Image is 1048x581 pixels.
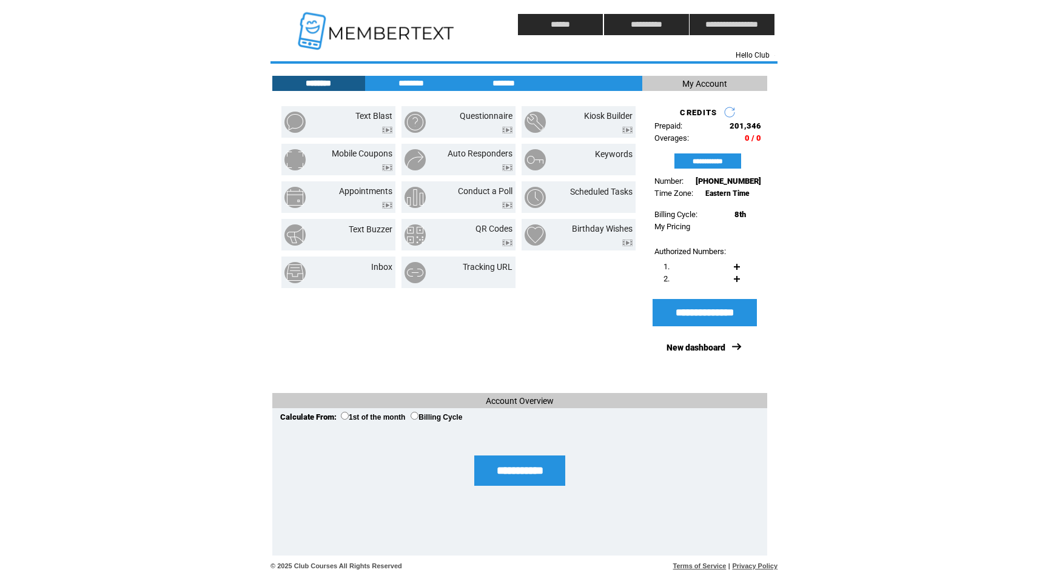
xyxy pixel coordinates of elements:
[525,149,546,170] img: keywords.png
[622,127,633,133] img: video.png
[332,149,392,158] a: Mobile Coupons
[736,51,770,59] span: Hello Club
[667,343,725,352] a: New dashboard
[654,189,693,198] span: Time Zone:
[502,240,512,246] img: video.png
[525,187,546,208] img: scheduled-tasks.png
[730,121,761,130] span: 201,346
[732,562,778,569] a: Privacy Policy
[570,187,633,196] a: Scheduled Tasks
[448,149,512,158] a: Auto Responders
[502,127,512,133] img: video.png
[680,108,717,117] span: CREDITS
[572,224,633,233] a: Birthday Wishes
[486,396,554,406] span: Account Overview
[584,111,633,121] a: Kiosk Builder
[339,186,392,196] a: Appointments
[663,262,670,271] span: 1.
[371,262,392,272] a: Inbox
[341,412,349,420] input: 1st of the month
[734,210,746,219] span: 8th
[382,164,392,171] img: video.png
[355,111,392,121] a: Text Blast
[654,247,726,256] span: Authorized Numbers:
[622,240,633,246] img: video.png
[654,222,690,231] a: My Pricing
[411,413,462,421] label: Billing Cycle
[284,224,306,246] img: text-buzzer.png
[411,412,418,420] input: Billing Cycle
[280,412,337,421] span: Calculate From:
[405,112,426,133] img: questionnaire.png
[525,224,546,246] img: birthday-wishes.png
[349,224,392,234] a: Text Buzzer
[284,112,306,133] img: text-blast.png
[463,262,512,272] a: Tracking URL
[341,413,405,421] label: 1st of the month
[705,189,750,198] span: Eastern Time
[595,149,633,159] a: Keywords
[405,262,426,283] img: tracking-url.png
[284,187,306,208] img: appointments.png
[673,562,727,569] a: Terms of Service
[654,133,689,143] span: Overages:
[654,121,682,130] span: Prepaid:
[475,224,512,233] a: QR Codes
[654,176,684,186] span: Number:
[663,274,670,283] span: 2.
[654,210,697,219] span: Billing Cycle:
[382,127,392,133] img: video.png
[284,149,306,170] img: mobile-coupons.png
[270,562,402,569] span: © 2025 Club Courses All Rights Reserved
[382,202,392,209] img: video.png
[460,111,512,121] a: Questionnaire
[745,133,761,143] span: 0 / 0
[405,224,426,246] img: qr-codes.png
[728,562,730,569] span: |
[696,176,761,186] span: [PHONE_NUMBER]
[458,186,512,196] a: Conduct a Poll
[502,202,512,209] img: video.png
[502,164,512,171] img: video.png
[284,262,306,283] img: inbox.png
[405,187,426,208] img: conduct-a-poll.png
[405,149,426,170] img: auto-responders.png
[682,79,727,89] span: My Account
[525,112,546,133] img: kiosk-builder.png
